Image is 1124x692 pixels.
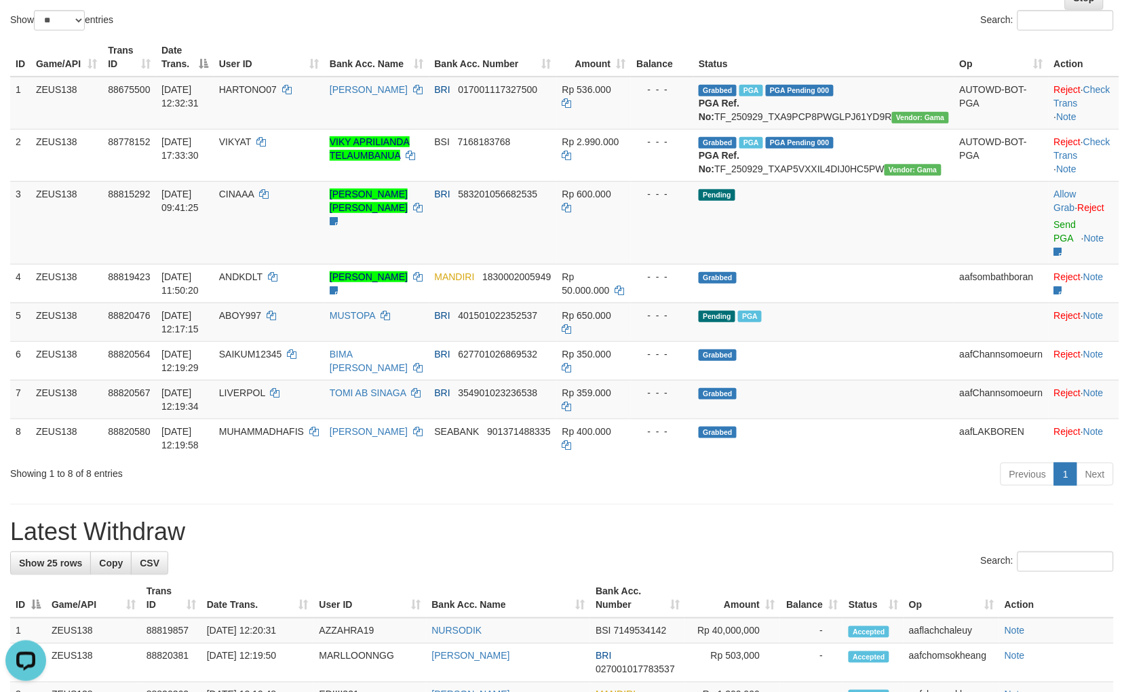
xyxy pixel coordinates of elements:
[141,618,201,644] td: 88819857
[459,349,538,360] span: Copy 627701026869532 to clipboard
[849,651,889,663] span: Accepted
[614,626,667,636] span: Copy 7149534142 to clipboard
[1084,233,1104,244] a: Note
[108,84,150,95] span: 88675500
[631,38,693,77] th: Balance
[685,579,780,618] th: Amount: activate to sort column ascending
[636,386,688,400] div: - - -
[699,189,735,201] span: Pending
[31,264,102,303] td: ZEUS138
[435,387,450,398] span: BRI
[693,77,954,130] td: TF_250929_TXA9PCP8PWGLPJ61YD9R
[10,618,46,644] td: 1
[161,84,199,109] span: [DATE] 12:32:31
[954,77,1049,130] td: AUTOWD-BOT-PGA
[699,137,737,149] span: Grabbed
[161,387,199,412] span: [DATE] 12:19:34
[219,387,265,398] span: LIVERPOL
[1005,651,1025,661] a: Note
[214,38,324,77] th: User ID: activate to sort column ascending
[108,349,150,360] span: 88820564
[1078,202,1105,213] a: Reject
[1057,111,1077,122] a: Note
[562,84,611,95] span: Rp 536.000
[1083,271,1104,282] a: Note
[432,626,482,636] a: NURSODIK
[435,310,450,321] span: BRI
[108,189,150,199] span: 88815292
[10,461,458,480] div: Showing 1 to 8 of 8 entries
[31,181,102,264] td: ZEUS138
[201,644,314,683] td: [DATE] 12:19:50
[487,426,550,437] span: Copy 901371488335 to clipboard
[330,271,408,282] a: [PERSON_NAME]
[46,618,141,644] td: ZEUS138
[108,387,150,398] span: 88820567
[981,552,1114,572] label: Search:
[31,380,102,419] td: ZEUS138
[31,77,102,130] td: ZEUS138
[590,579,685,618] th: Bank Acc. Number: activate to sort column ascending
[699,272,737,284] span: Grabbed
[954,380,1049,419] td: aafChannsomoeurn
[849,626,889,638] span: Accepted
[1054,271,1081,282] a: Reject
[34,10,85,31] select: Showentries
[562,387,611,398] span: Rp 359.000
[739,85,763,96] span: Marked by aaftrukkakada
[904,644,999,683] td: aafchomsokheang
[435,189,450,199] span: BRI
[161,136,199,161] span: [DATE] 17:33:30
[219,136,251,147] span: VIKYAT
[699,349,737,361] span: Grabbed
[596,651,611,661] span: BRI
[31,419,102,457] td: ZEUS138
[10,341,31,380] td: 6
[693,129,954,181] td: TF_250929_TXAP5VXXIL4DIJ0HC5PW
[562,189,611,199] span: Rp 600.000
[1049,341,1119,380] td: ·
[5,5,46,46] button: Open LiveChat chat widget
[427,579,591,618] th: Bank Acc. Name: activate to sort column ascending
[330,426,408,437] a: [PERSON_NAME]
[562,310,611,321] span: Rp 650.000
[1054,426,1081,437] a: Reject
[219,271,263,282] span: ANDKDLT
[435,426,480,437] span: SEABANK
[330,136,410,161] a: VIKY APRILIANDA TELAUMBANUA
[954,341,1049,380] td: aafChannsomoeurn
[19,558,82,569] span: Show 25 rows
[693,38,954,77] th: Status
[1083,426,1104,437] a: Note
[1049,303,1119,341] td: ·
[330,310,375,321] a: MUSTOPA
[562,271,610,296] span: Rp 50.000.000
[1054,189,1078,213] span: ·
[1049,129,1119,181] td: · ·
[1054,136,1110,161] a: Check Trans
[435,349,450,360] span: BRI
[108,136,150,147] span: 88778152
[330,84,408,95] a: [PERSON_NAME]
[636,309,688,322] div: - - -
[1049,264,1119,303] td: ·
[739,137,763,149] span: Marked by aafchomsokheang
[46,644,141,683] td: ZEUS138
[429,38,557,77] th: Bank Acc. Number: activate to sort column ascending
[885,164,942,176] span: Vendor URL: https://trx31.1velocity.biz
[685,644,780,683] td: Rp 503,000
[1054,84,1110,109] a: Check Trans
[156,38,214,77] th: Date Trans.: activate to sort column descending
[1018,552,1114,572] input: Search:
[219,84,277,95] span: HARTONO07
[954,419,1049,457] td: aafLAKBOREN
[482,271,551,282] span: Copy 1830002005949 to clipboard
[1049,419,1119,457] td: ·
[1001,463,1055,486] a: Previous
[636,83,688,96] div: - - -
[459,310,538,321] span: Copy 401501022352537 to clipboard
[31,38,102,77] th: Game/API: activate to sort column ascending
[314,644,427,683] td: MARLLOONNGG
[46,579,141,618] th: Game/API: activate to sort column ascending
[201,618,314,644] td: [DATE] 12:20:31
